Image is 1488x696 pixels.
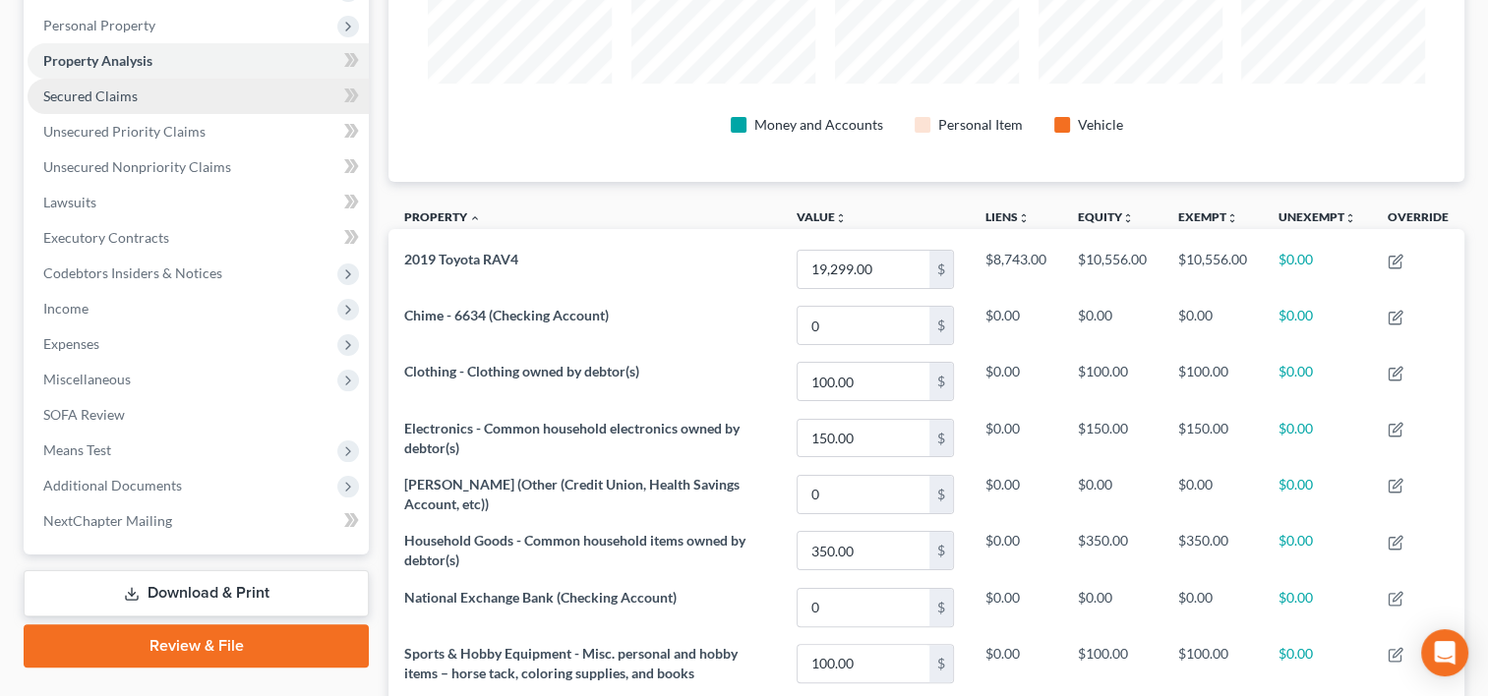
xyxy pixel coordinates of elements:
td: $0.00 [1263,354,1372,410]
th: Override [1372,198,1464,242]
td: $100.00 [1062,354,1162,410]
span: Miscellaneous [43,371,131,387]
input: 0.00 [798,307,929,344]
td: $0.00 [970,635,1062,691]
div: $ [929,476,953,513]
td: $150.00 [1162,410,1263,466]
span: Codebtors Insiders & Notices [43,264,222,281]
td: $0.00 [970,466,1062,522]
span: Income [43,300,89,317]
div: $ [929,420,953,457]
i: unfold_more [1344,212,1356,224]
span: Executory Contracts [43,229,169,246]
td: $0.00 [1263,410,1372,466]
td: $0.00 [970,579,1062,635]
div: $ [929,589,953,626]
input: 0.00 [798,589,929,626]
div: $ [929,307,953,344]
a: Unsecured Priority Claims [28,114,369,149]
input: 0.00 [798,251,929,288]
i: unfold_more [1226,212,1238,224]
td: $0.00 [970,410,1062,466]
td: $0.00 [1263,579,1372,635]
td: $0.00 [970,523,1062,579]
a: Liensunfold_more [985,209,1030,224]
td: $350.00 [1162,523,1263,579]
span: Property Analysis [43,52,152,69]
td: $0.00 [1263,241,1372,297]
a: Review & File [24,624,369,667]
td: $100.00 [1162,635,1263,691]
a: Exemptunfold_more [1178,209,1238,224]
a: Lawsuits [28,185,369,220]
span: Additional Documents [43,477,182,493]
span: Secured Claims [43,87,138,104]
div: Vehicle [1078,115,1123,135]
a: Secured Claims [28,79,369,114]
td: $10,556.00 [1062,241,1162,297]
input: 0.00 [798,532,929,569]
a: Download & Print [24,570,369,616]
a: SOFA Review [28,397,369,433]
span: SOFA Review [43,406,125,423]
td: $0.00 [1263,635,1372,691]
td: $100.00 [1062,635,1162,691]
div: Money and Accounts [754,115,883,135]
span: Unsecured Nonpriority Claims [43,158,231,175]
td: $0.00 [1162,466,1263,522]
span: National Exchange Bank (Checking Account) [404,589,677,606]
td: $0.00 [1263,298,1372,354]
input: 0.00 [798,420,929,457]
a: Property expand_less [404,209,481,224]
div: $ [929,532,953,569]
input: 0.00 [798,645,929,682]
td: $0.00 [970,354,1062,410]
div: $ [929,363,953,400]
a: Property Analysis [28,43,369,79]
a: Valueunfold_more [797,209,847,224]
span: Lawsuits [43,194,96,210]
span: Sports & Hobby Equipment - Misc. personal and hobby items – horse tack, coloring supplies, and books [404,645,738,681]
i: unfold_more [835,212,847,224]
td: $8,743.00 [970,241,1062,297]
td: $0.00 [1062,298,1162,354]
span: NextChapter Mailing [43,512,172,529]
td: $0.00 [1162,579,1263,635]
i: unfold_more [1122,212,1134,224]
span: Expenses [43,335,99,352]
i: unfold_more [1018,212,1030,224]
span: Chime - 6634 (Checking Account) [404,307,609,323]
td: $0.00 [1263,523,1372,579]
a: Executory Contracts [28,220,369,256]
div: $ [929,645,953,682]
td: $10,556.00 [1162,241,1263,297]
span: Clothing - Clothing owned by debtor(s) [404,363,639,379]
td: $0.00 [1162,298,1263,354]
td: $150.00 [1062,410,1162,466]
span: Unsecured Priority Claims [43,123,206,140]
td: $350.00 [1062,523,1162,579]
span: [PERSON_NAME] (Other (Credit Union, Health Savings Account, etc)) [404,476,740,512]
div: $ [929,251,953,288]
div: Personal Item [938,115,1023,135]
td: $0.00 [1062,466,1162,522]
td: $100.00 [1162,354,1263,410]
input: 0.00 [798,476,929,513]
span: Household Goods - Common household items owned by debtor(s) [404,532,745,568]
a: Unsecured Nonpriority Claims [28,149,369,185]
td: $0.00 [1062,579,1162,635]
span: Electronics - Common household electronics owned by debtor(s) [404,420,740,456]
a: Unexemptunfold_more [1279,209,1356,224]
input: 0.00 [798,363,929,400]
span: Means Test [43,441,111,458]
a: NextChapter Mailing [28,503,369,539]
span: Personal Property [43,17,155,33]
td: $0.00 [970,298,1062,354]
span: 2019 Toyota RAV4 [404,251,518,267]
td: $0.00 [1263,466,1372,522]
i: expand_less [469,212,481,224]
div: Open Intercom Messenger [1421,629,1468,676]
a: Equityunfold_more [1078,209,1134,224]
